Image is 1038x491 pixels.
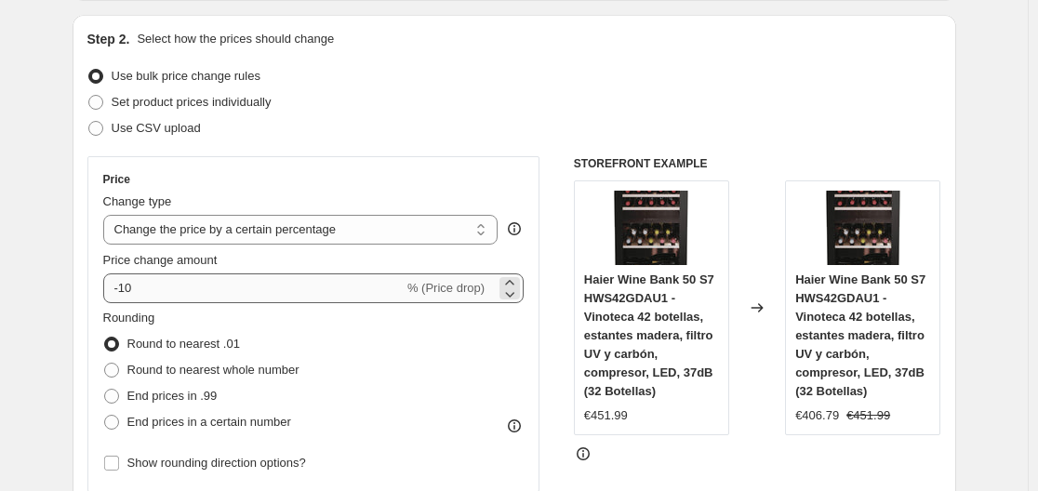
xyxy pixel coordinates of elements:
[127,363,299,377] span: Round to nearest whole number
[574,156,941,171] h6: STOREFRONT EXAMPLE
[127,389,218,403] span: End prices in .99
[127,337,240,351] span: Round to nearest .01
[826,191,900,265] img: 714a9vwdOCL._AC_SL1500_80x.jpg
[407,281,485,295] span: % (Price drop)
[103,311,155,325] span: Rounding
[103,273,404,303] input: -15
[846,406,890,425] strike: €451.99
[87,30,130,48] h2: Step 2.
[795,406,839,425] div: €406.79
[127,415,291,429] span: End prices in a certain number
[103,194,172,208] span: Change type
[112,121,201,135] span: Use CSV upload
[584,406,628,425] div: €451.99
[614,191,688,265] img: 714a9vwdOCL._AC_SL1500_80x.jpg
[584,272,714,398] span: Haier Wine Bank 50 S7 HWS42GDAU1 - Vinoteca 42 botellas, estantes madera, filtro UV y carbón, com...
[103,172,130,187] h3: Price
[127,456,306,470] span: Show rounding direction options?
[112,95,272,109] span: Set product prices individually
[505,219,524,238] div: help
[112,69,260,83] span: Use bulk price change rules
[795,272,925,398] span: Haier Wine Bank 50 S7 HWS42GDAU1 - Vinoteca 42 botellas, estantes madera, filtro UV y carbón, com...
[103,253,218,267] span: Price change amount
[137,30,334,48] p: Select how the prices should change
